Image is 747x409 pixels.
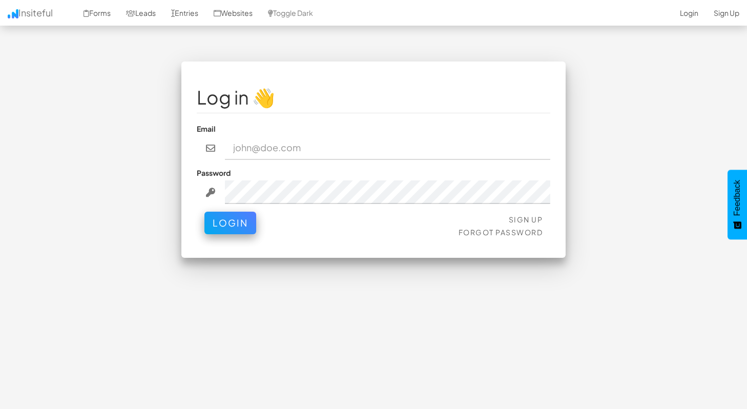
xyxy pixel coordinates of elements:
[8,9,18,18] img: icon.png
[197,168,231,178] label: Password
[733,180,742,216] span: Feedback
[728,170,747,239] button: Feedback - Show survey
[459,228,543,237] a: Forgot Password
[509,215,543,224] a: Sign Up
[197,87,550,108] h1: Log in 👋
[197,124,216,134] label: Email
[225,136,551,160] input: john@doe.com
[204,212,256,234] button: Login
